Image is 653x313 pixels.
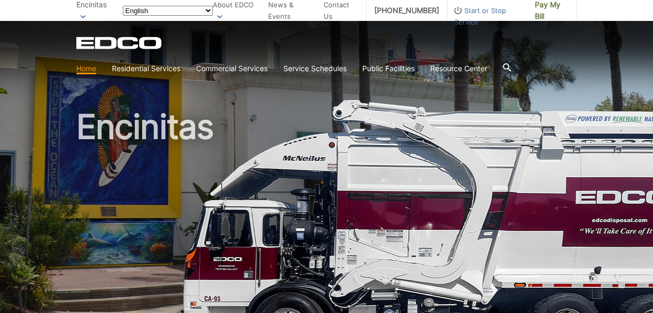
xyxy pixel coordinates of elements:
a: Home [76,63,96,74]
a: Commercial Services [196,63,268,74]
a: EDCD logo. Return to the homepage. [76,37,163,49]
a: Residential Services [112,63,180,74]
a: Service Schedules [283,63,347,74]
a: Resource Center [430,63,487,74]
select: Select a language [123,6,213,16]
a: Public Facilities [362,63,415,74]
